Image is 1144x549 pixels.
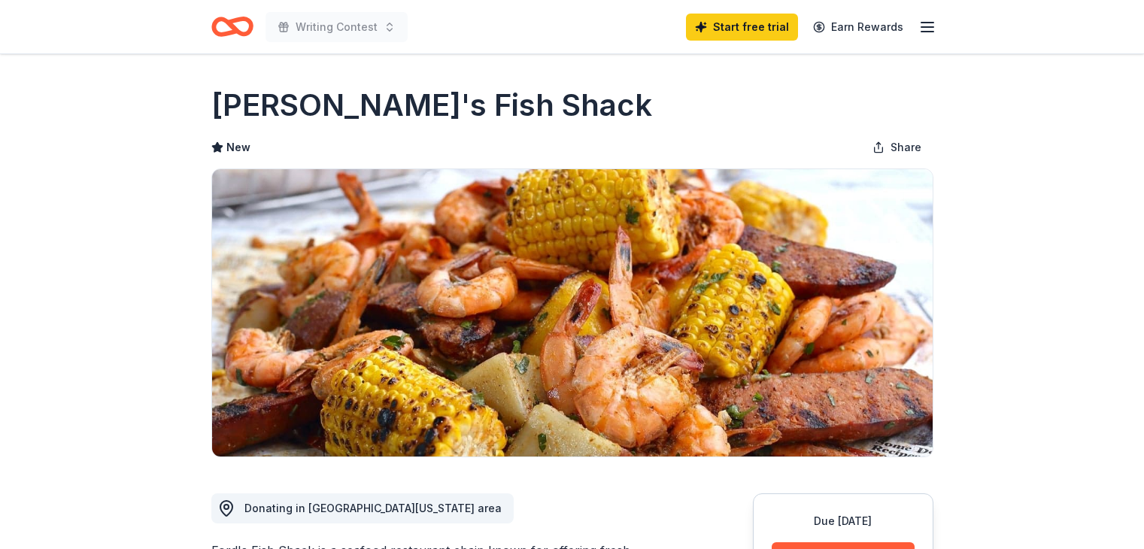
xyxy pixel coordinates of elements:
h1: [PERSON_NAME]'s Fish Shack [211,84,652,126]
span: Share [891,138,921,156]
button: Share [860,132,933,162]
img: Image for Ford's Fish Shack [212,169,933,456]
a: Earn Rewards [804,14,912,41]
button: Writing Contest [266,12,408,42]
span: New [226,138,250,156]
div: Due [DATE] [772,512,915,530]
span: Donating in [GEOGRAPHIC_DATA][US_STATE] area [244,502,502,514]
a: Start free trial [686,14,798,41]
a: Home [211,9,253,44]
span: Writing Contest [296,18,378,36]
